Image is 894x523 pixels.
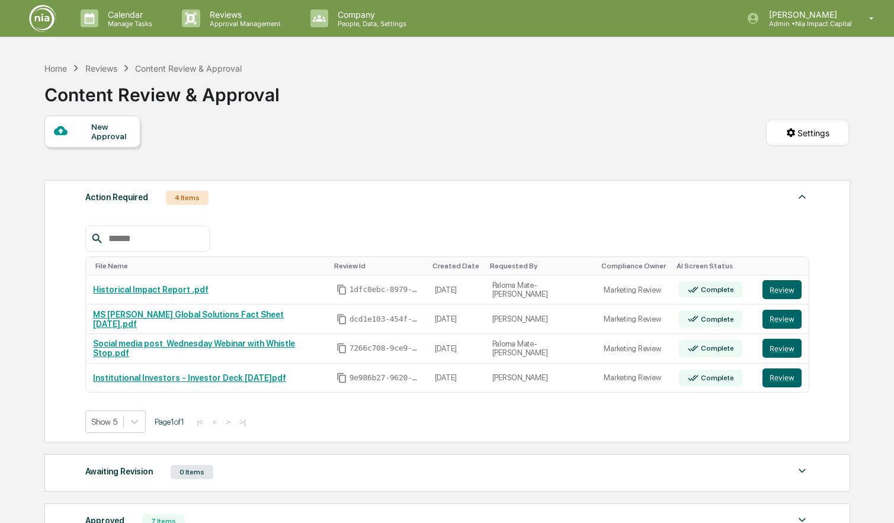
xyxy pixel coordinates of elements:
div: Complete [698,315,733,323]
div: New Approval [91,122,131,141]
button: |< [193,417,207,427]
td: Marketing Review [597,304,672,334]
button: > [222,417,234,427]
img: caret [795,464,809,478]
span: Copy Id [337,314,347,325]
button: Review [762,310,802,329]
div: Action Required [85,190,148,205]
td: [DATE] [428,364,485,393]
div: Complete [698,285,733,294]
div: 0 Items [171,465,213,479]
button: Review [762,280,802,299]
div: Toggle SortBy [677,262,751,270]
img: caret [795,190,809,204]
div: Toggle SortBy [490,262,592,270]
div: Complete [698,374,733,382]
td: [DATE] [428,334,485,364]
span: 1dfc8ebc-8979-48c4-b147-c6dacc46eca0 [350,285,421,294]
td: Paloma Mate-[PERSON_NAME] [485,275,597,305]
p: Calendar [98,9,158,20]
span: 7266c708-9ce9-4315-828f-30430143d5b0 [350,344,421,353]
a: Social media post_Wednesday Webinar with Whistle Stop.pdf [93,339,295,358]
div: Complete [698,344,733,352]
p: People, Data, Settings [328,20,412,28]
span: Copy Id [337,343,347,354]
span: Copy Id [337,284,347,295]
div: Toggle SortBy [765,262,804,270]
div: Home [44,63,67,73]
div: Content Review & Approval [44,75,280,105]
td: [DATE] [428,304,485,334]
p: Manage Tasks [98,20,158,28]
button: >| [236,417,249,427]
button: < [209,417,220,427]
td: [PERSON_NAME] [485,364,597,393]
td: Marketing Review [597,275,672,305]
a: MS [PERSON_NAME] Global Solutions Fact Sheet [DATE].pdf [93,310,284,329]
div: Reviews [85,63,117,73]
div: Toggle SortBy [601,262,667,270]
div: Toggle SortBy [334,262,423,270]
td: Paloma Mate-[PERSON_NAME] [485,334,597,364]
p: Approval Management [200,20,287,28]
span: 9e986b27-9620-4b43-99b5-ea72af3cabaf [350,373,421,383]
div: Content Review & Approval [135,63,242,73]
p: Reviews [200,9,287,20]
p: [PERSON_NAME] [760,9,852,20]
span: Page 1 of 1 [155,417,184,426]
button: Review [762,368,802,387]
td: [PERSON_NAME] [485,304,597,334]
p: Company [328,9,412,20]
td: Marketing Review [597,364,672,393]
img: logo [28,4,57,33]
span: Copy Id [337,373,347,383]
button: Review [762,339,802,358]
div: 4 Items [166,191,209,205]
td: Marketing Review [597,334,672,364]
span: dcd1e103-454f-403e-a6d1-a9eb143e09bb [350,315,421,324]
iframe: Open customer support [856,484,888,516]
a: Institutional Investors - Investor Deck [DATE]pdf [93,373,286,383]
a: Historical Impact Report .pdf [93,285,209,294]
div: Awaiting Revision [85,464,153,479]
div: Toggle SortBy [432,262,480,270]
td: [DATE] [428,275,485,305]
p: Admin • Nia Impact Capital [760,20,852,28]
button: Settings [766,120,849,146]
div: Toggle SortBy [95,262,325,270]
